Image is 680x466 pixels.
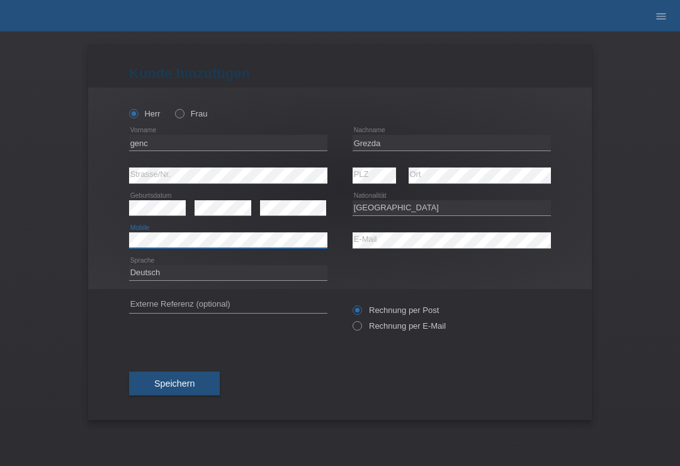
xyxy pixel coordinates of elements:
span: Speichern [154,378,195,389]
label: Rechnung per Post [353,305,439,315]
input: Rechnung per E-Mail [353,321,361,337]
h1: Kunde hinzufügen [129,65,551,81]
label: Herr [129,109,161,118]
label: Rechnung per E-Mail [353,321,446,331]
input: Rechnung per Post [353,305,361,321]
button: Speichern [129,372,220,395]
a: menu [649,12,674,20]
i: menu [655,10,667,23]
input: Frau [175,109,183,117]
label: Frau [175,109,207,118]
input: Herr [129,109,137,117]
